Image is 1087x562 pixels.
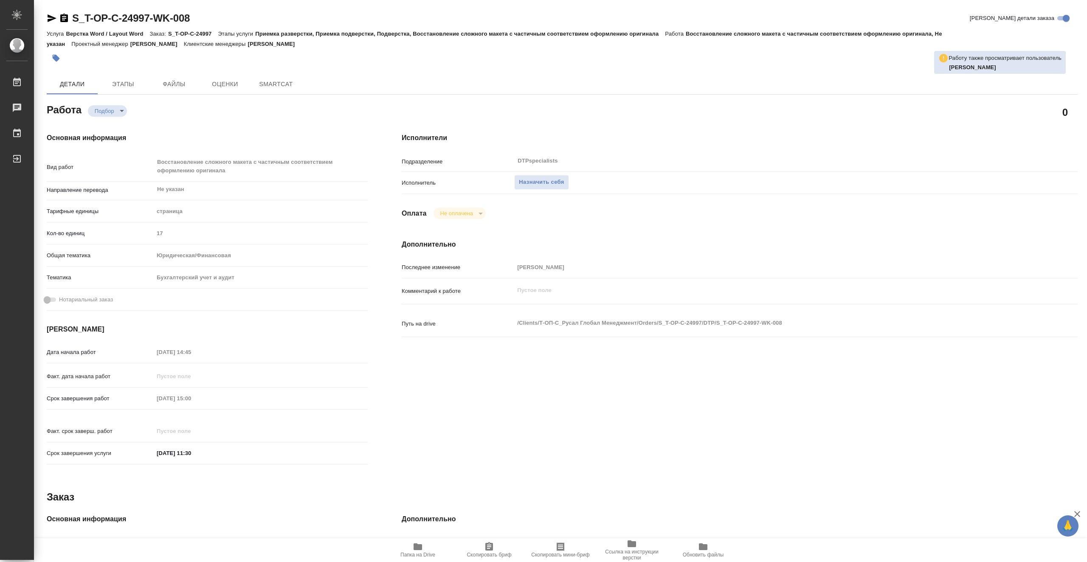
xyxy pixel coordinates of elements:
h4: Основная информация [47,133,368,143]
p: Комментарий к работе [402,287,514,295]
p: Вид работ [47,163,154,171]
p: Проектный менеджер [71,41,130,47]
span: Нотариальный заказ [59,295,113,304]
p: Верстка Word / Layout Word [66,31,149,37]
p: Факт. срок заверш. работ [47,427,154,436]
span: Файлы [154,79,194,90]
button: Подбор [92,107,117,115]
div: Бухгалтерский учет и аудит [154,270,368,285]
p: Общая тематика [47,251,154,260]
span: Обновить файлы [683,552,724,558]
span: Ссылка на инструкции верстки [601,549,662,561]
button: Скопировать мини-бриф [525,538,596,562]
input: Пустое поле [154,425,228,437]
p: Путь на drive [402,320,514,328]
span: SmartCat [256,79,296,90]
p: Работа [665,31,686,37]
p: S_T-OP-C-24997 [168,31,218,37]
p: Дата начала работ [47,348,154,357]
input: Пустое поле [154,227,368,239]
input: Пустое поле [514,536,1021,548]
div: страница [154,204,368,219]
p: [PERSON_NAME] [130,41,184,47]
p: Оксютович Ирина [949,63,1062,72]
h4: [PERSON_NAME] [47,324,368,334]
button: Скопировать ссылку [59,13,69,23]
h2: 0 [1062,105,1068,119]
h4: Исполнители [402,133,1078,143]
p: [PERSON_NAME] [248,41,301,47]
button: Не оплачена [438,210,476,217]
p: Код заказа [47,538,154,546]
h4: Дополнительно [402,239,1078,250]
h2: Работа [47,101,82,117]
input: Пустое поле [514,261,1021,273]
span: [PERSON_NAME] детали заказа [970,14,1054,22]
input: Пустое поле [154,370,228,382]
p: Тарифные единицы [47,207,154,216]
p: Факт. дата начала работ [47,372,154,381]
button: Ссылка на инструкции верстки [596,538,667,562]
b: [PERSON_NAME] [949,64,996,70]
span: Этапы [103,79,144,90]
p: Срок завершения работ [47,394,154,403]
span: Детали [52,79,93,90]
p: Исполнитель [402,179,514,187]
p: Тематика [47,273,154,282]
span: Скопировать мини-бриф [531,552,589,558]
input: Пустое поле [154,346,228,358]
p: Срок завершения услуги [47,449,154,458]
span: Папка на Drive [400,552,435,558]
span: Скопировать бриф [467,552,511,558]
p: Приемка разверстки, Приемка подверстки, Подверстка, Восстановление сложного макета с частичным со... [255,31,665,37]
p: Путь на drive [402,538,514,546]
p: Этапы услуги [218,31,255,37]
div: Юридическая/Финансовая [154,248,368,263]
button: Добавить тэг [47,49,65,67]
input: ✎ Введи что-нибудь [154,447,228,459]
p: Кол-во единиц [47,229,154,238]
button: 🙏 [1057,515,1079,537]
button: Скопировать бриф [453,538,525,562]
p: Направление перевода [47,186,154,194]
p: Последнее изменение [402,263,514,272]
div: Подбор [88,105,127,117]
p: Подразделение [402,157,514,166]
textarea: /Clients/Т-ОП-С_Русал Глобал Менеджмент/Orders/S_T-OP-C-24997/DTP/S_T-OP-C-24997-WK-008 [514,316,1021,330]
p: Клиентские менеджеры [184,41,248,47]
span: Оценки [205,79,245,90]
button: Обновить файлы [667,538,739,562]
button: Скопировать ссылку для ЯМессенджера [47,13,57,23]
a: S_T-OP-C-24997-WK-008 [72,12,190,24]
span: 🙏 [1061,517,1075,535]
h4: Дополнительно [402,514,1078,524]
input: Пустое поле [154,392,228,405]
span: Назначить себя [519,177,564,187]
div: Подбор [434,208,486,219]
p: Заказ: [150,31,168,37]
h2: Заказ [47,490,74,504]
button: Назначить себя [514,175,569,190]
h4: Оплата [402,208,427,219]
p: Услуга [47,31,66,37]
button: Папка на Drive [382,538,453,562]
p: Работу также просматривает пользователь [949,54,1062,62]
input: Пустое поле [154,536,368,548]
h4: Основная информация [47,514,368,524]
